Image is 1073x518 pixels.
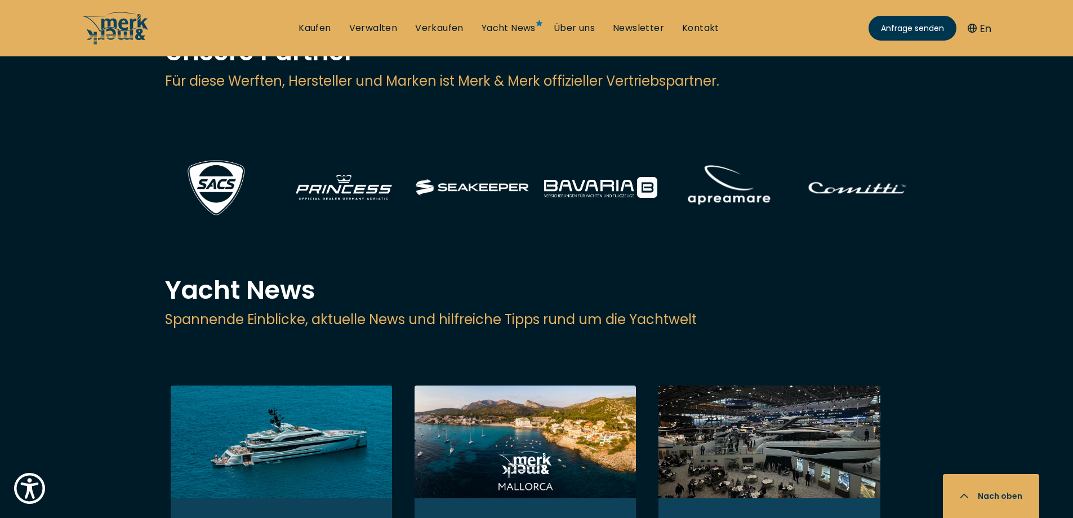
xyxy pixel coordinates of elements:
[544,177,657,197] img: Bavaria
[11,470,48,507] button: Show Accessibility Preferences
[415,22,464,34] a: Verkaufen
[482,22,536,34] a: Yacht News
[349,22,398,34] a: Verwalten
[299,22,331,34] a: Kaufen
[165,309,909,329] div: Spannende Einblicke, aktuelle News und hilfreiche Tipps rund um die Yachtwelt
[554,22,595,34] a: Über uns
[416,179,529,196] img: Seakeeper logo
[165,271,909,309] div: Yacht News
[968,21,991,36] button: En
[182,156,250,219] img: Sacs logo
[165,71,909,91] div: Für diese Werften, Hersteller und Marken ist Merk & Merk offizieller Vertriebspartner.
[613,22,664,34] a: Newsletter
[943,474,1039,518] button: Nach oben
[673,153,786,223] img: Apreamare Logo
[800,153,914,223] img: comitti partner
[881,23,944,34] span: Anfrage senden
[869,16,956,41] a: Anfrage senden
[682,22,719,34] a: Kontakt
